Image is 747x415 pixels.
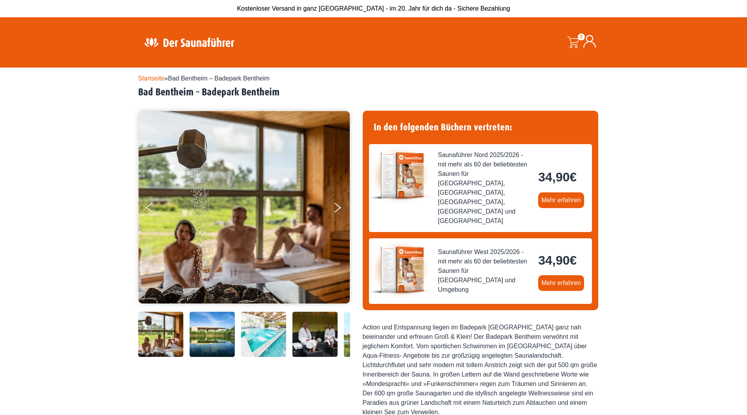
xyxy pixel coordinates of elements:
[538,253,577,267] bdi: 34,90
[538,192,584,208] a: Mehr erfahren
[369,238,432,301] img: der-saunafuehrer-2025-west.jpg
[538,170,577,184] bdi: 34,90
[138,75,270,82] span: »
[538,275,584,291] a: Mehr erfahren
[138,86,609,99] h2: Bad Bentheim – Badepark Bentheim
[369,117,592,138] h4: In den folgenden Büchern vertreten:
[168,75,270,82] span: Bad Bentheim – Badepark Bentheim
[369,144,432,207] img: der-saunafuehrer-2025-nord.jpg
[237,5,510,12] span: Kostenloser Versand in ganz [GEOGRAPHIC_DATA] - im 20. Jahr für dich da - Sichere Bezahlung
[570,253,577,267] span: €
[438,150,532,226] span: Saunaführer Nord 2025/2026 - mit mehr als 60 der beliebtesten Saunen für [GEOGRAPHIC_DATA], [GEOG...
[438,247,532,294] span: Saunaführer West 2025/2026 - mit mehr als 60 der beliebtesten Saunen für [GEOGRAPHIC_DATA] und Um...
[333,199,352,219] button: Next
[146,199,166,219] button: Previous
[578,33,585,40] span: 0
[570,170,577,184] span: €
[138,75,165,82] a: Startseite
